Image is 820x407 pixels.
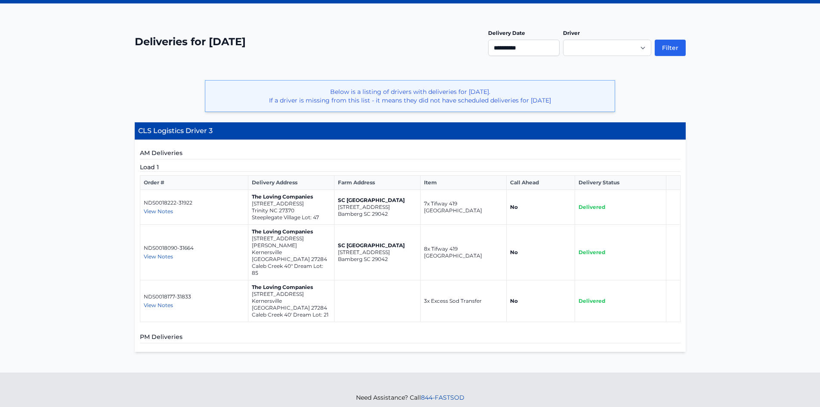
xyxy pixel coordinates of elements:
label: Driver [563,30,580,36]
h5: AM Deliveries [140,149,681,159]
td: 8x Tifway 419 [GEOGRAPHIC_DATA] [421,225,507,280]
p: Below is a listing of drivers with deliveries for [DATE]. If a driver is missing from this list -... [212,87,608,105]
p: SC [GEOGRAPHIC_DATA] [338,197,417,204]
h2: Deliveries for [DATE] [135,35,246,49]
p: Caleb Creek 40" Dream Lot: 85 [252,263,331,277]
span: Delivered [579,298,605,304]
p: Trinity NC 27370 [252,207,331,214]
label: Delivery Date [488,30,525,36]
p: Kernersville [GEOGRAPHIC_DATA] 27284 [252,298,331,311]
h5: Load 1 [140,163,681,172]
strong: No [510,249,518,255]
p: [STREET_ADDRESS][PERSON_NAME] [252,235,331,249]
p: The Loving Companies [252,228,331,235]
p: NDS0018222-31922 [144,199,245,206]
th: Farm Address [334,176,421,190]
h5: PM Deliveries [140,332,681,343]
p: NDS0018090-31664 [144,245,245,252]
h4: CLS Logistics Driver 3 [135,122,686,140]
p: NDS0018177-31833 [144,293,245,300]
button: Filter [655,40,686,56]
span: View Notes [144,208,173,214]
p: Need Assistance? Call [356,393,464,402]
p: [STREET_ADDRESS] [338,249,417,256]
th: Item [421,176,507,190]
p: Steeplegate Village Lot: 47 [252,214,331,221]
p: [STREET_ADDRESS] [252,291,331,298]
p: Caleb Creek 40' Dream Lot: 21 [252,311,331,318]
th: Delivery Status [575,176,666,190]
th: Call Ahead [507,176,575,190]
th: Order # [140,176,248,190]
p: Kernersville [GEOGRAPHIC_DATA] 27284 [252,249,331,263]
p: The Loving Companies [252,284,331,291]
p: [STREET_ADDRESS] [338,204,417,211]
td: 7x Tifway 419 [GEOGRAPHIC_DATA] [421,190,507,225]
span: View Notes [144,302,173,308]
strong: No [510,204,518,210]
p: Bamberg SC 29042 [338,256,417,263]
span: View Notes [144,253,173,260]
p: The Loving Companies [252,193,331,200]
span: Delivered [579,249,605,255]
p: SC [GEOGRAPHIC_DATA] [338,242,417,249]
p: Bamberg SC 29042 [338,211,417,217]
strong: No [510,298,518,304]
p: [STREET_ADDRESS] [252,200,331,207]
span: Delivered [579,204,605,210]
th: Delivery Address [248,176,334,190]
td: 3x Excess Sod Transfer [421,280,507,322]
a: 844-FASTSOD [421,394,464,401]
